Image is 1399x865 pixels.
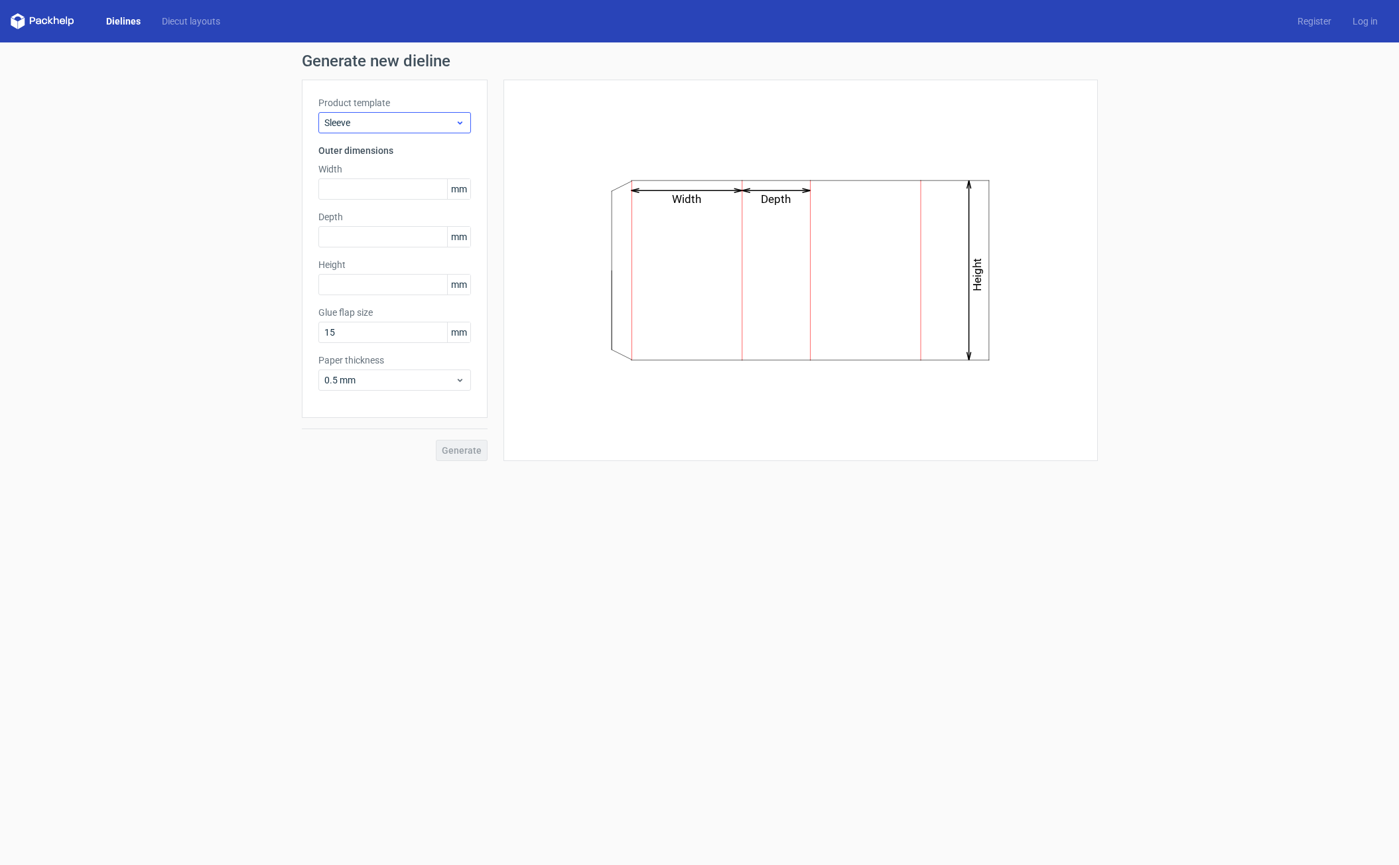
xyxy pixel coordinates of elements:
[318,210,471,224] label: Depth
[318,306,471,319] label: Glue flap size
[672,192,701,206] text: Width
[447,275,470,295] span: mm
[151,15,231,28] a: Diecut layouts
[447,179,470,199] span: mm
[447,227,470,247] span: mm
[318,163,471,176] label: Width
[970,258,984,291] text: Height
[1342,15,1388,28] a: Log in
[761,192,791,206] text: Depth
[324,373,455,387] span: 0.5 mm
[96,15,151,28] a: Dielines
[318,354,471,367] label: Paper thickness
[318,258,471,271] label: Height
[447,322,470,342] span: mm
[1287,15,1342,28] a: Register
[318,144,471,157] h3: Outer dimensions
[318,96,471,109] label: Product template
[302,53,1098,69] h1: Generate new dieline
[324,116,455,129] span: Sleeve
